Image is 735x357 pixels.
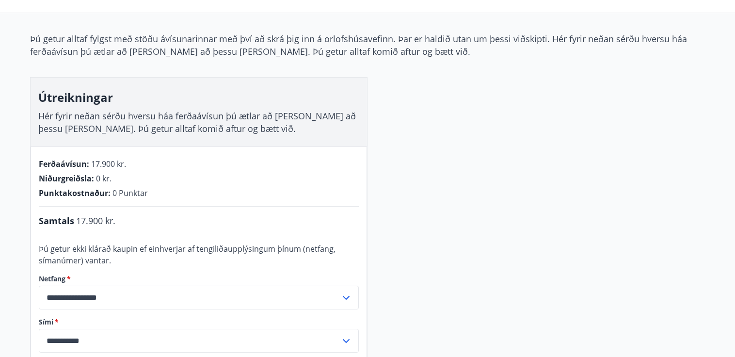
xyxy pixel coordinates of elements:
[30,32,705,58] p: Þú getur alltaf fylgst með stöðu ávísunarinnar með því að skrá þig inn á orlofshúsavefinn. Þar er...
[39,317,359,327] label: Sími
[38,89,359,106] h3: Útreikningar
[38,110,356,134] span: Hér fyrir neðan sérðu hversu háa ferðaávísun þú ætlar að [PERSON_NAME] að þessu [PERSON_NAME]. Þú...
[96,173,112,184] span: 0 kr.
[91,159,126,169] span: 17.900 kr.
[39,159,89,169] span: Ferðaávísun :
[112,188,148,198] span: 0 Punktar
[39,188,111,198] span: Punktakostnaður :
[39,274,359,284] label: Netfang
[76,214,115,227] span: 17.900 kr.
[39,214,74,227] span: Samtals
[39,243,336,266] span: Þú getur ekki klárað kaupin ef einhverjar af tengiliðaupplýsingum þínum (netfang, símanúmer) vantar.
[39,173,94,184] span: Niðurgreiðsla :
